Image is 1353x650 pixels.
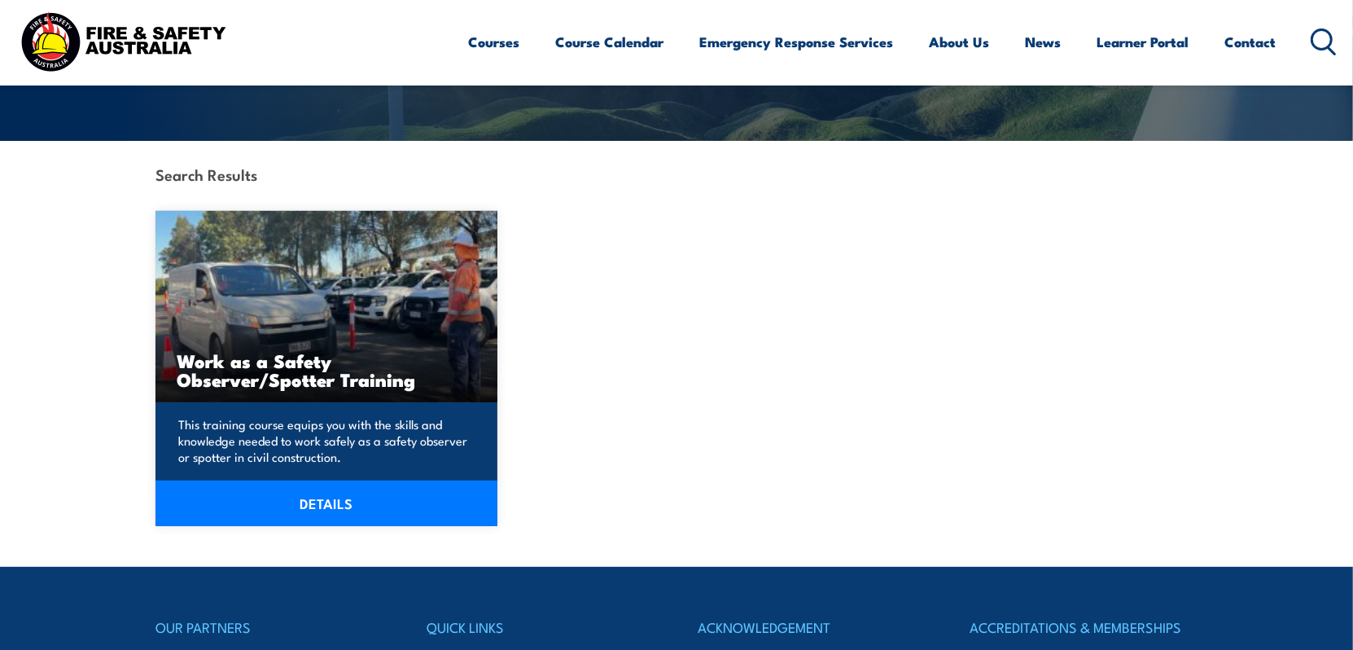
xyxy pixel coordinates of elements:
h4: OUR PARTNERS [155,616,383,639]
a: Contact [1225,20,1276,64]
a: News [1026,20,1062,64]
h4: QUICK LINKS [427,616,655,639]
a: Emergency Response Services [700,20,894,64]
h4: ACKNOWLEDGEMENT [698,616,926,639]
a: DETAILS [155,481,497,526]
strong: Search Results [155,163,257,185]
a: Work as a Safety Observer/Spotter Training [155,211,497,402]
a: Learner Portal [1097,20,1189,64]
h4: ACCREDITATIONS & MEMBERSHIPS [970,616,1198,639]
h3: Work as a Safety Observer/Spotter Training [177,351,476,389]
a: Course Calendar [556,20,664,64]
a: Courses [469,20,520,64]
img: Work as a Safety Observer Spotter Training (2) [155,211,497,402]
a: About Us [930,20,990,64]
p: This training course equips you with the skills and knowledge needed to work safely as a safety o... [178,416,470,465]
